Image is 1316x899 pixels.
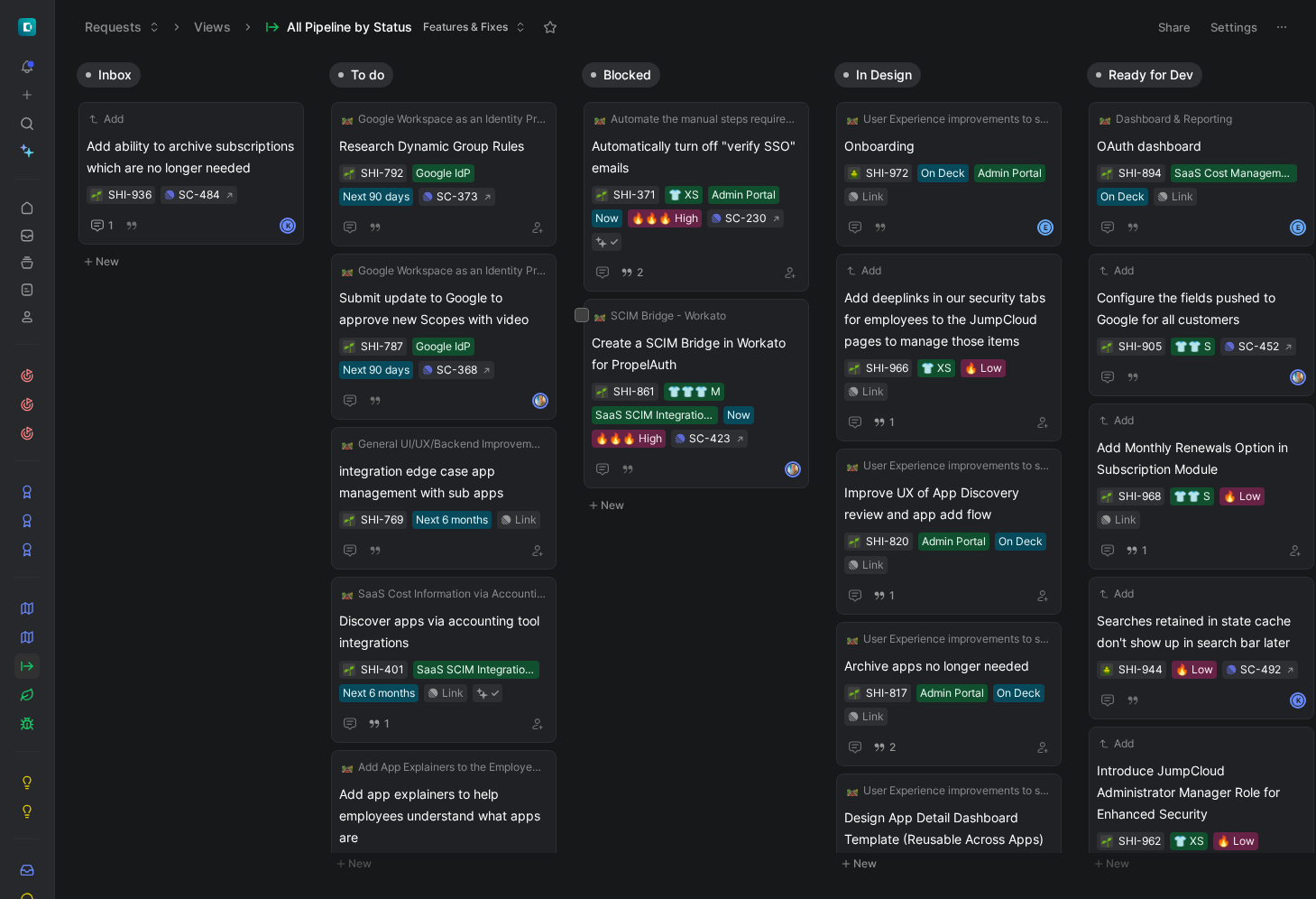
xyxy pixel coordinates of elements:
a: 🛤️SCIM Bridge - WorkatoCreate a SCIM Bridge in Workato for PropelAuth👕👕👕 MSaaS SCIM IntegrationsN... [584,299,809,488]
span: Automate the manual steps required to finish onboarding a customer after org creation [611,110,798,128]
img: 🌱 [1101,837,1112,848]
span: 1 [1142,545,1147,556]
div: SHI-371 [613,186,656,204]
button: To do [329,62,393,88]
img: 🛤️ [594,114,605,125]
img: 🛤️ [342,762,353,773]
button: 🌱 [343,514,355,526]
span: Submit update to Google to approve new Scopes with video [339,287,548,330]
img: avatar [787,463,799,476]
button: ShiftControl [14,14,40,40]
button: 🌱 [848,362,860,375]
span: User Experience improvements to support Google workspace as an IdP [863,782,1051,800]
div: SC-373 [437,188,478,206]
button: 🌱 [595,385,608,398]
button: 1 [1122,541,1151,561]
a: AddAdd ability to archive subscriptions which are no longer neededSC-4841K [78,102,304,245]
div: SaaS SCIM Integrations [417,661,536,679]
span: Google Workspace as an Identity Provider (IdP) Integration [358,110,546,128]
div: SHI-972 [866,164,908,182]
span: 2 [889,742,896,753]
img: 🌱 [344,515,354,526]
div: Link [862,556,884,574]
div: SC-492 [1240,661,1281,679]
div: Link [862,708,884,726]
span: 1 [889,590,895,601]
button: 🌱 [90,189,103,201]
button: Add [1097,412,1137,430]
button: 🛤️General UI/UX/Backend Improvements [339,435,548,453]
div: SHI-401 [361,661,404,679]
div: 🌱 [1100,340,1113,353]
div: Next 90 days [343,188,410,206]
button: 🌱 [1100,490,1113,503]
span: Design App Detail Dashboard Template (Reusable Across Apps) [844,807,1054,850]
img: 🌱 [1101,342,1112,353]
div: SC-452 [1238,338,1279,356]
button: 1 [87,215,117,236]
div: E [1039,221,1052,234]
div: SC-484 [179,186,220,204]
button: All Pipeline by StatusFeatures & Fixes [257,14,534,41]
img: 🛤️ [594,310,605,321]
button: 🛤️User Experience improvements to support Google workspace as an IdP [844,630,1054,648]
div: 👕 XS [921,359,952,377]
img: 🪲 [1101,665,1112,676]
a: AddSearches retained in state cache don't show up in search bar later🔥 LowSC-492K [1089,577,1314,719]
div: SaaS SCIM Integrations [595,406,714,424]
a: 🛤️User Experience improvements to support Google workspace as an IdPArchive apps no longer needed... [836,622,1062,766]
span: SaaS Cost Information via Accounting Integrations [358,585,546,603]
div: 👕 XS [668,186,699,204]
button: In Design [834,62,921,88]
div: SHI-792 [361,164,403,182]
div: Admin Portal [978,164,1042,182]
img: 🌱 [596,387,607,398]
div: Next 6 months [343,684,415,702]
span: Improve UX of App Discovery review and app add flow [844,482,1054,525]
span: General UI/UX/Backend Improvements [358,435,546,453]
a: 🛤️General UI/UX/Backend Improvementsintegration edge case app management with sub appsNext 6 mont... [331,427,557,570]
img: 🛤️ [342,265,353,276]
div: To doNew [322,54,575,884]
span: Ready for Dev [1109,66,1193,84]
div: SHI-966 [866,359,908,377]
div: Link [862,188,884,206]
span: Automatically turn off "verify SSO" emails [592,135,801,179]
div: Next 6 months [416,511,488,529]
button: 🛤️Google Workspace as an Identity Provider (IdP) Integration [339,262,548,280]
button: Add [87,110,126,128]
img: 🛤️ [1100,114,1110,125]
div: On Deck [1100,188,1145,206]
span: Google Workspace as an Identity Provider (IdP) Integration [358,262,546,280]
div: SC-230 [725,209,767,227]
button: Inbox [77,62,141,88]
img: 🛤️ [847,785,858,796]
div: 🔥🔥🔥 High [631,209,698,227]
div: On Deck [921,164,965,182]
button: New [834,853,1072,875]
div: SC-423 [689,430,731,448]
button: Ready for Dev [1087,62,1202,88]
span: OAuth dashboard [1097,135,1306,157]
div: Google IdP [416,164,471,182]
button: Settings [1202,14,1265,40]
button: Add [1097,735,1137,753]
img: 🌱 [849,537,860,548]
div: SHI-787 [361,338,403,356]
div: Link [515,511,537,529]
div: SHI-820 [866,533,909,551]
img: 🌱 [849,689,860,700]
div: 🔥🔥🔥 High [595,430,662,448]
div: BlockedNew [575,54,827,525]
button: 🌱 [1100,167,1113,180]
div: SaaS Cost Management [1174,164,1293,182]
span: Blocked [603,66,651,84]
img: 🌱 [849,364,860,375]
button: 🌱 [343,663,355,676]
div: 🪲 [1100,663,1113,676]
span: Add app explainers to help employees understand what apps are [339,783,548,848]
span: 1 [108,220,114,231]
